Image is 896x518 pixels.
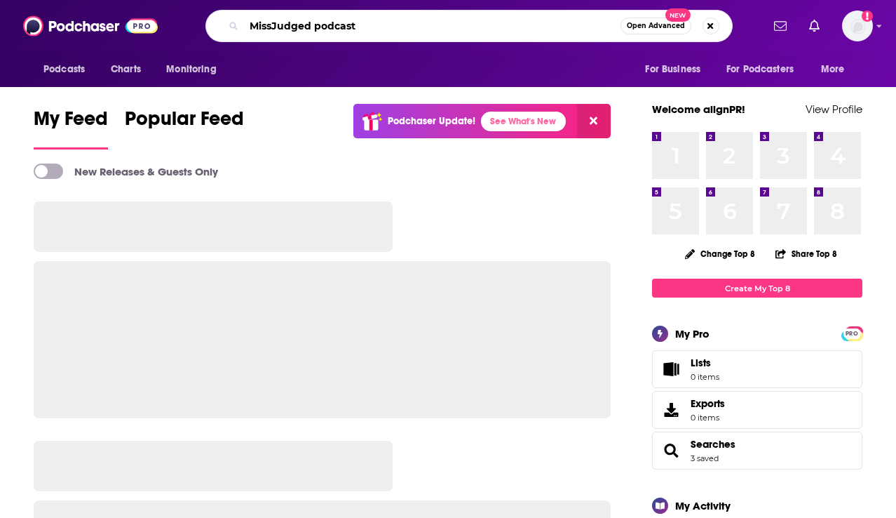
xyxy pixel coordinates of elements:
[125,107,244,150] a: Popular Feed
[806,102,862,116] a: View Profile
[862,11,873,22] svg: Add a profile image
[726,60,794,79] span: For Podcasters
[388,115,475,127] p: Podchaser Update!
[842,11,873,41] img: User Profile
[691,438,735,451] a: Searches
[691,453,719,463] a: 3 saved
[34,107,108,150] a: My Feed
[23,13,158,39] img: Podchaser - Follow, Share and Rate Podcasts
[244,15,620,37] input: Search podcasts, credits, & more...
[205,10,733,42] div: Search podcasts, credits, & more...
[803,14,825,38] a: Show notifications dropdown
[691,372,719,382] span: 0 items
[645,60,700,79] span: For Business
[717,56,814,83] button: open menu
[657,441,685,460] a: Searches
[652,391,862,429] a: Exports
[675,327,710,340] div: My Pro
[691,397,725,410] span: Exports
[627,22,685,29] span: Open Advanced
[481,112,566,131] a: See What's New
[691,413,725,423] span: 0 items
[111,60,141,79] span: Charts
[34,164,218,179] a: New Releases & Guests Only
[34,56,103,83] button: open menu
[43,60,85,79] span: Podcasts
[775,240,838,267] button: Share Top 8
[635,56,718,83] button: open menu
[665,8,691,22] span: New
[843,328,860,338] a: PRO
[677,245,763,263] button: Change Top 8
[652,279,862,298] a: Create My Top 8
[166,60,216,79] span: Monitoring
[691,357,711,369] span: Lists
[125,107,244,139] span: Popular Feed
[842,11,873,41] button: Show profile menu
[652,432,862,470] span: Searches
[842,11,873,41] span: Logged in as alignPR
[156,56,234,83] button: open menu
[657,359,685,379] span: Lists
[821,60,845,79] span: More
[768,14,792,38] a: Show notifications dropdown
[811,56,862,83] button: open menu
[652,350,862,388] a: Lists
[843,328,860,339] span: PRO
[102,56,149,83] a: Charts
[691,357,719,369] span: Lists
[652,102,745,116] a: Welcome alignPR!
[34,107,108,139] span: My Feed
[675,499,731,512] div: My Activity
[657,400,685,420] span: Exports
[620,18,691,34] button: Open AdvancedNew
